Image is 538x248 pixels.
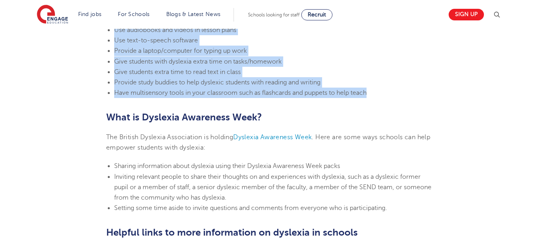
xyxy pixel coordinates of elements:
[114,26,236,34] span: Use audiobooks and videos in lesson plans
[233,134,312,141] a: Dyslexia Awareness Week
[114,204,387,212] span: Setting some time aside to invite questions and comments from everyone who is participating.
[114,79,320,86] span: Provide study buddies to help dyslexic students with reading and writing
[114,37,198,44] span: Use text-to-speech software
[106,112,262,123] b: What is Dyslexia Awareness Week?
[106,134,430,151] span: . Here are some ways schools can help empower students with dyslexia:
[301,9,332,20] a: Recruit
[37,5,68,25] img: Engage Education
[114,58,282,65] span: Give students with dyslexia extra time on tasks/homework
[78,11,102,17] a: Find jobs
[106,134,233,141] span: The British Dyslexia Association is holding
[114,173,431,202] span: Inviting relevant people to share their thoughts on and experiences with dyslexia, such as a dysl...
[449,9,484,20] a: Sign up
[248,12,300,18] span: Schools looking for staff
[118,11,149,17] a: For Schools
[114,162,340,170] span: Sharing information about dyslexia using their Dyslexia Awareness Week packs
[166,11,221,17] a: Blogs & Latest News
[114,68,241,76] span: Give students extra time to read text in class
[308,12,326,18] span: Recruit
[114,89,367,96] span: Have multisensory tools in your classroom such as flashcards and puppets to help teach
[106,227,358,238] b: Helpful links to more information on dyslexia in schools
[114,47,247,54] span: Provide a laptop/computer for typing up work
